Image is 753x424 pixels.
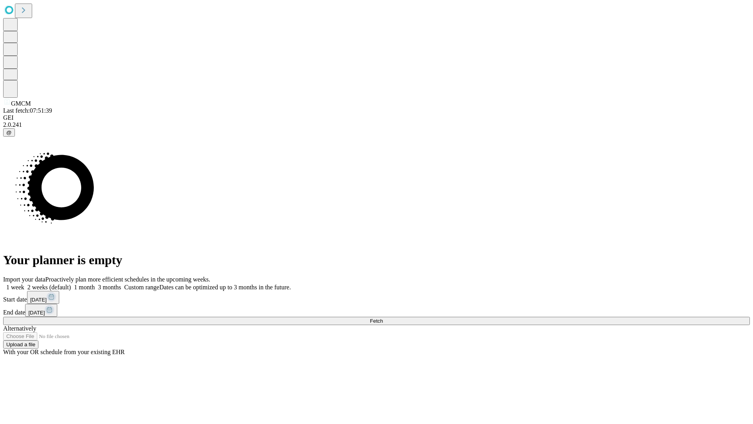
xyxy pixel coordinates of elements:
[3,253,750,267] h1: Your planner is empty
[3,291,750,304] div: Start date
[3,340,38,349] button: Upload a file
[11,100,31,107] span: GMCM
[27,284,71,291] span: 2 weeks (default)
[28,310,45,316] span: [DATE]
[98,284,121,291] span: 3 months
[3,128,15,137] button: @
[3,325,36,332] span: Alternatively
[3,107,52,114] span: Last fetch: 07:51:39
[3,304,750,317] div: End date
[6,284,24,291] span: 1 week
[25,304,57,317] button: [DATE]
[3,349,125,355] span: With your OR schedule from your existing EHR
[6,130,12,135] span: @
[124,284,159,291] span: Custom range
[3,276,45,283] span: Import your data
[3,114,750,121] div: GEI
[74,284,95,291] span: 1 month
[30,297,47,303] span: [DATE]
[3,317,750,325] button: Fetch
[370,318,383,324] span: Fetch
[27,291,59,304] button: [DATE]
[3,121,750,128] div: 2.0.241
[159,284,291,291] span: Dates can be optimized up to 3 months in the future.
[45,276,210,283] span: Proactively plan more efficient schedules in the upcoming weeks.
